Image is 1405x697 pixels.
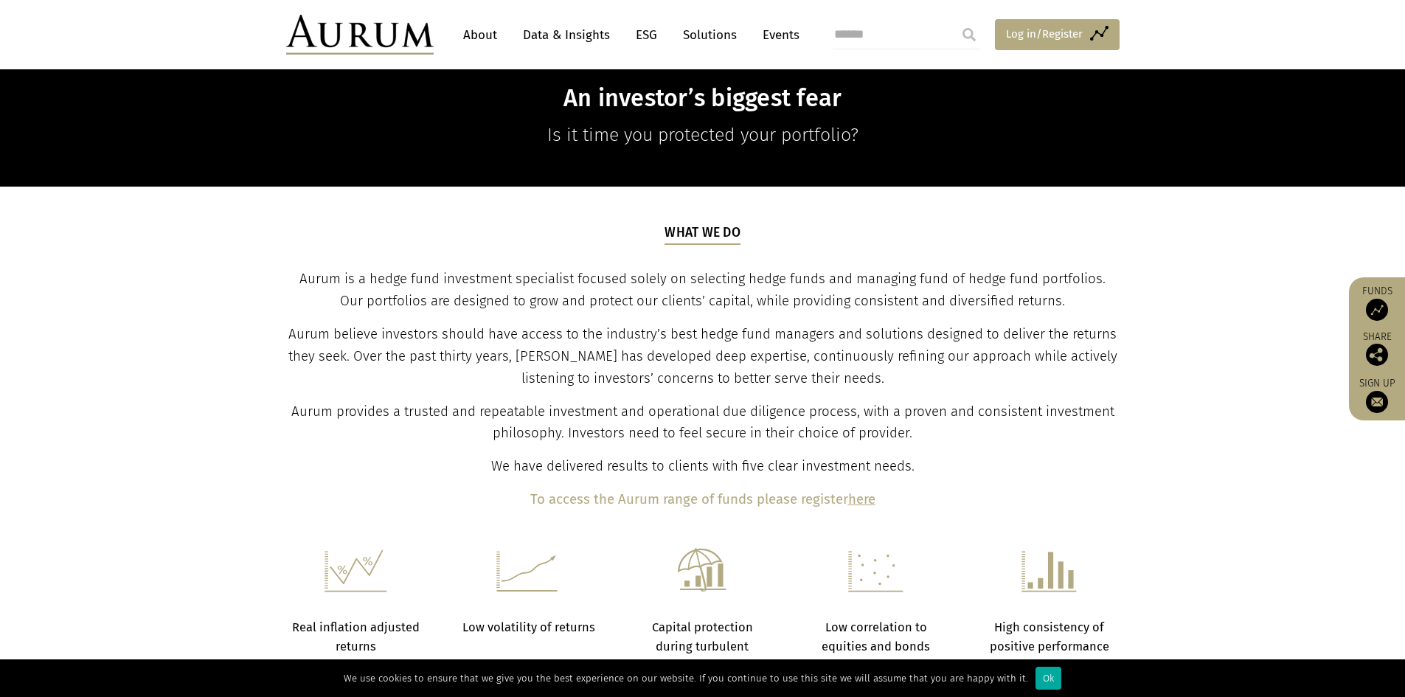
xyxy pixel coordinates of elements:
a: Log in/Register [995,19,1120,50]
a: Events [755,21,799,49]
h5: What we do [665,223,740,244]
strong: Low correlation to equities and bonds [822,620,930,653]
a: ESG [628,21,665,49]
strong: High consistency of positive performance [990,620,1109,653]
img: Share this post [1366,344,1388,366]
img: Access Funds [1366,299,1388,321]
strong: Real inflation adjusted returns [292,620,420,653]
span: Log in/Register [1006,25,1083,43]
div: Share [1356,332,1398,366]
span: Aurum is a hedge fund investment specialist focused solely on selecting hedge funds and managing ... [299,271,1106,309]
a: Solutions [676,21,744,49]
h1: An investor’s biggest fear [418,84,988,113]
b: To access the Aurum range of funds please register [530,491,848,507]
a: Funds [1356,285,1398,321]
div: Ok [1035,667,1061,690]
a: Sign up [1356,377,1398,413]
span: Aurum provides a trusted and repeatable investment and operational due diligence process, with a ... [291,403,1114,442]
a: here [848,491,875,507]
input: Submit [954,20,984,49]
a: About [456,21,504,49]
span: We have delivered results to clients with five clear investment needs. [491,458,915,474]
img: Sign up to our newsletter [1366,391,1388,413]
strong: Capital protection during turbulent markets [652,620,753,673]
strong: Low volatility of returns [462,620,595,634]
p: Is it time you protected your portfolio? [418,120,988,150]
img: Aurum [286,15,434,55]
span: Aurum believe investors should have access to the industry’s best hedge fund managers and solutio... [288,326,1117,386]
a: Data & Insights [516,21,617,49]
